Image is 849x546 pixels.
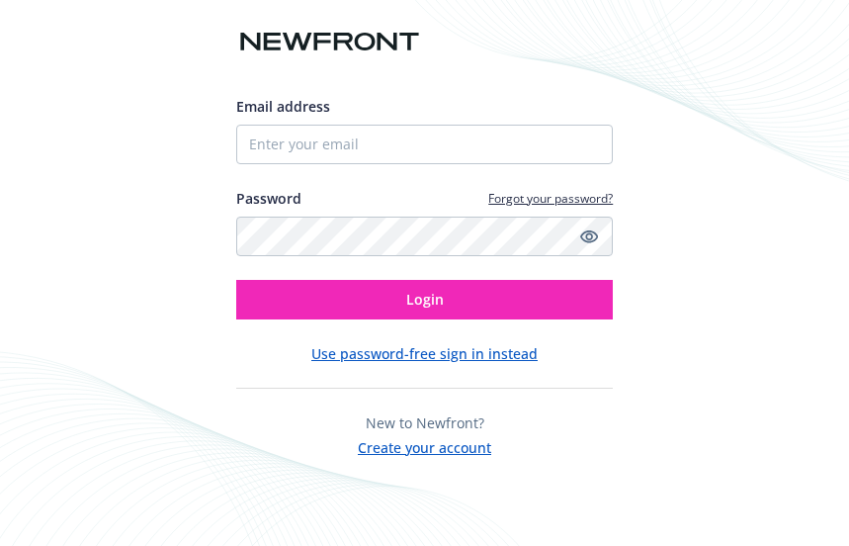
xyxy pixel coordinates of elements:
[366,413,484,432] span: New to Newfront?
[406,290,444,309] span: Login
[236,280,614,319] button: Login
[488,190,613,207] a: Forgot your password?
[358,433,491,458] button: Create your account
[236,125,614,164] input: Enter your email
[577,225,601,248] a: Show password
[311,343,538,364] button: Use password-free sign in instead
[236,188,301,209] label: Password
[236,217,614,256] input: Enter your password
[236,25,423,59] img: Newfront logo
[236,97,330,116] span: Email address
